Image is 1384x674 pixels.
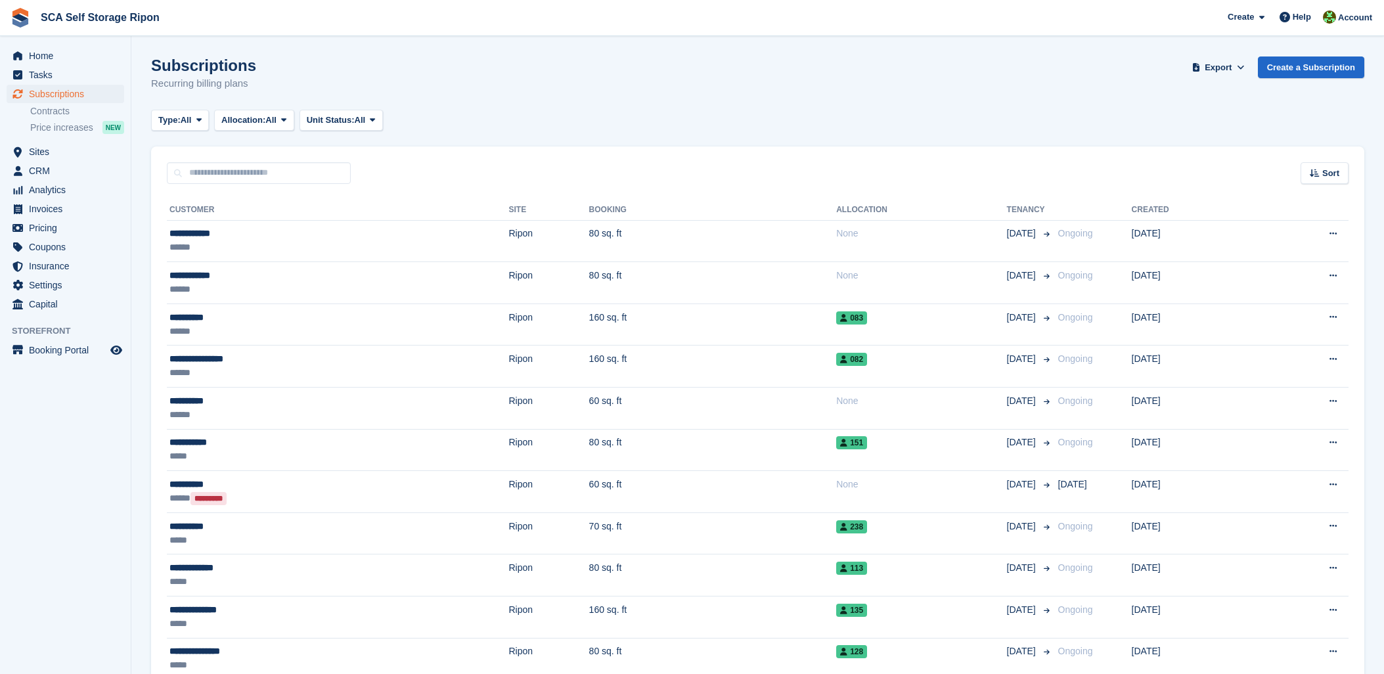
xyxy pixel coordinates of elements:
[836,520,867,533] span: 238
[1007,520,1038,533] span: [DATE]
[29,200,108,218] span: Invoices
[1058,521,1093,531] span: Ongoing
[1132,554,1257,596] td: [DATE]
[836,200,1006,221] th: Allocation
[509,554,589,596] td: Ripon
[589,220,837,262] td: 80 sq. ft
[7,143,124,161] a: menu
[1007,394,1038,408] span: [DATE]
[29,238,108,256] span: Coupons
[29,219,108,237] span: Pricing
[589,429,837,471] td: 80 sq. ft
[1007,561,1038,575] span: [DATE]
[1007,269,1038,282] span: [DATE]
[1132,220,1257,262] td: [DATE]
[7,85,124,103] a: menu
[509,596,589,639] td: Ripon
[7,295,124,313] a: menu
[7,341,124,359] a: menu
[509,346,589,388] td: Ripon
[836,269,1006,282] div: None
[102,121,124,134] div: NEW
[589,346,837,388] td: 160 sq. ft
[7,47,124,65] a: menu
[151,56,256,74] h1: Subscriptions
[1132,429,1257,471] td: [DATE]
[836,227,1006,240] div: None
[7,238,124,256] a: menu
[30,120,124,135] a: Price increases NEW
[1338,11,1372,24] span: Account
[12,325,131,338] span: Storefront
[1007,311,1038,325] span: [DATE]
[1322,167,1339,180] span: Sort
[509,512,589,554] td: Ripon
[1132,346,1257,388] td: [DATE]
[1132,596,1257,639] td: [DATE]
[1258,56,1364,78] a: Create a Subscription
[509,388,589,430] td: Ripon
[1007,227,1038,240] span: [DATE]
[589,554,837,596] td: 80 sq. ft
[1058,437,1093,447] span: Ongoing
[29,85,108,103] span: Subscriptions
[214,110,294,131] button: Allocation: All
[509,262,589,304] td: Ripon
[1293,11,1311,24] span: Help
[7,181,124,199] a: menu
[1007,352,1038,366] span: [DATE]
[509,303,589,346] td: Ripon
[836,478,1006,491] div: None
[7,200,124,218] a: menu
[1007,603,1038,617] span: [DATE]
[836,311,867,325] span: 083
[307,114,355,127] span: Unit Status:
[167,200,509,221] th: Customer
[1132,388,1257,430] td: [DATE]
[1058,479,1087,489] span: [DATE]
[1007,478,1038,491] span: [DATE]
[509,220,589,262] td: Ripon
[265,114,277,127] span: All
[589,388,837,430] td: 60 sq. ft
[1058,562,1093,573] span: Ongoing
[589,262,837,304] td: 80 sq. ft
[1132,512,1257,554] td: [DATE]
[1205,61,1232,74] span: Export
[355,114,366,127] span: All
[29,341,108,359] span: Booking Portal
[1007,644,1038,658] span: [DATE]
[29,162,108,180] span: CRM
[29,257,108,275] span: Insurance
[509,200,589,221] th: Site
[1058,312,1093,323] span: Ongoing
[11,8,30,28] img: stora-icon-8386f47178a22dfd0bd8f6a31ec36ba5ce8667c1dd55bd0f319d3a0aa187defe.svg
[300,110,383,131] button: Unit Status: All
[108,342,124,358] a: Preview store
[7,219,124,237] a: menu
[836,394,1006,408] div: None
[1058,228,1093,238] span: Ongoing
[30,122,93,134] span: Price increases
[29,276,108,294] span: Settings
[1132,303,1257,346] td: [DATE]
[7,276,124,294] a: menu
[1007,200,1053,221] th: Tenancy
[221,114,265,127] span: Allocation:
[29,143,108,161] span: Sites
[509,429,589,471] td: Ripon
[1228,11,1254,24] span: Create
[589,200,837,221] th: Booking
[29,181,108,199] span: Analytics
[35,7,165,28] a: SCA Self Storage Ripon
[836,604,867,617] span: 135
[836,562,867,575] span: 113
[589,303,837,346] td: 160 sq. ft
[1058,270,1093,281] span: Ongoing
[509,471,589,513] td: Ripon
[589,596,837,639] td: 160 sq. ft
[158,114,181,127] span: Type:
[836,645,867,658] span: 128
[7,162,124,180] a: menu
[1058,353,1093,364] span: Ongoing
